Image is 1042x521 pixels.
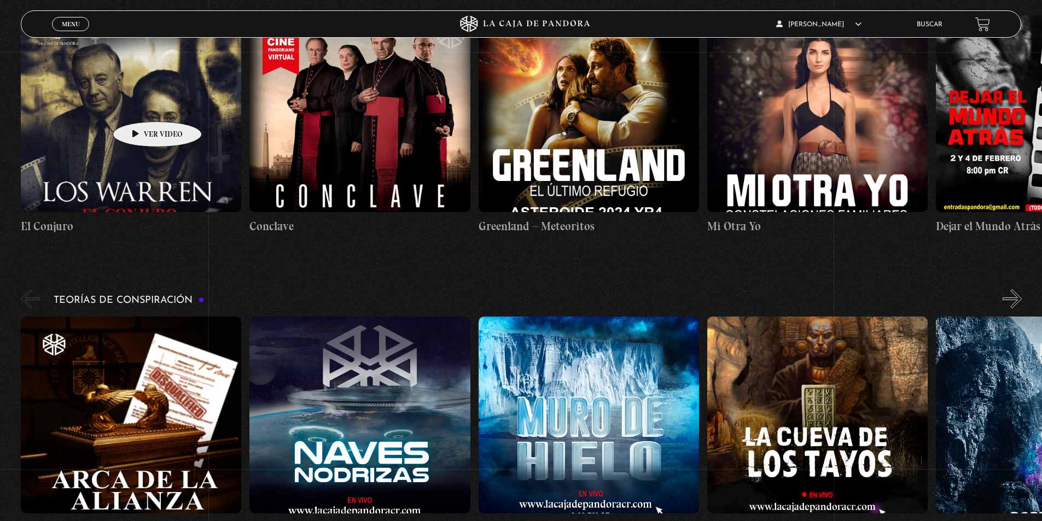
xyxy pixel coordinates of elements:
span: Cerrar [58,30,84,38]
h4: Greenland – Meteoritos [479,218,699,235]
a: Buscar [917,21,942,28]
span: Menu [62,21,80,27]
a: Conclave [249,7,470,243]
h4: Mi Otra Yo [707,218,928,235]
a: View your shopping cart [975,17,990,32]
button: Next [1003,289,1022,308]
span: [PERSON_NAME] [776,21,861,28]
button: Previous [21,289,40,308]
h3: Teorías de Conspiración [54,295,205,306]
a: Greenland – Meteoritos [479,7,699,243]
h4: El Conjuro [21,218,241,235]
a: Mi Otra Yo [707,7,928,243]
h4: Conclave [249,218,470,235]
a: El Conjuro [21,7,241,243]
